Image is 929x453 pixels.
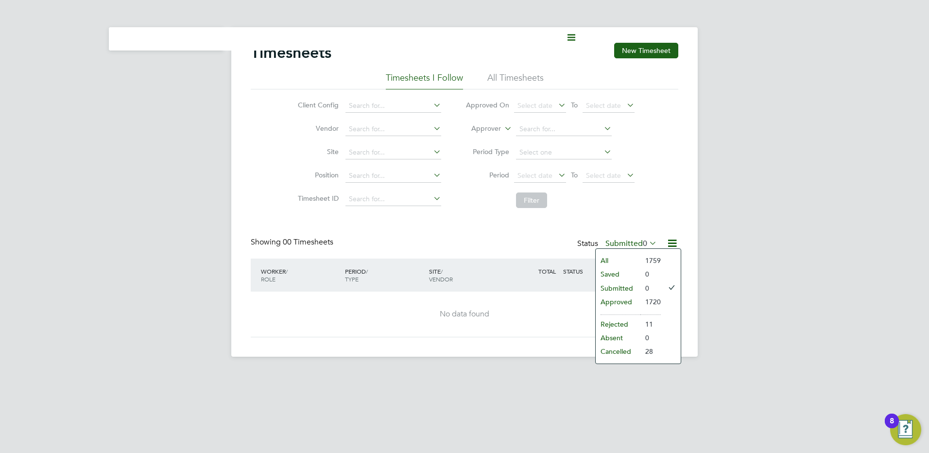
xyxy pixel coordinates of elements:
li: 11 [640,317,661,331]
label: Client Config [295,101,339,109]
span: / [441,267,443,275]
label: Site [295,147,339,156]
li: 0 [640,331,661,345]
span: / [286,267,288,275]
li: Submitted [596,281,640,295]
div: Showing [251,237,335,247]
span: TYPE [345,275,359,283]
div: 8 [890,421,894,434]
li: All [596,254,640,267]
label: Vendor [295,124,339,133]
span: Select date [517,171,552,180]
h2: Timesheets [251,43,331,62]
input: Search for... [345,122,441,136]
span: 0 [643,239,647,248]
input: Search for... [345,169,441,183]
div: SITE [427,262,511,288]
input: Search for... [345,192,441,206]
span: Select date [517,101,552,110]
button: New Timesheet [614,43,678,58]
span: / [366,267,368,275]
input: Search for... [516,122,612,136]
nav: Main navigation [109,27,224,51]
li: 1759 [640,254,661,267]
div: STATUS [561,262,611,280]
span: TOTAL [538,267,556,275]
label: Period Type [465,147,509,156]
span: VENDOR [429,275,453,283]
li: 1720 [640,295,661,309]
li: 28 [640,345,661,358]
label: Period [465,171,509,179]
span: 00 Timesheets [283,237,333,247]
li: Rejected [596,317,640,331]
span: Select date [586,101,621,110]
div: No data found [260,309,669,319]
div: WORKER [258,262,343,288]
li: Cancelled [596,345,640,358]
input: Select one [516,146,612,159]
span: To [568,169,581,181]
label: Submitted [605,239,657,248]
input: Search for... [345,146,441,159]
label: Timesheet ID [295,194,339,203]
label: Approver [457,124,501,134]
button: Filter [516,192,547,208]
span: Select date [586,171,621,180]
label: Approved On [465,101,509,109]
span: ROLE [261,275,275,283]
li: 0 [640,281,661,295]
span: To [568,99,581,111]
button: Open Resource Center, 8 new notifications [890,414,921,445]
li: Saved [596,267,640,281]
li: Absent [596,331,640,345]
div: Status [577,237,659,251]
input: Search for... [345,99,441,113]
li: Timesheets I Follow [386,72,463,89]
div: PERIOD [343,262,427,288]
li: All Timesheets [487,72,544,89]
li: Approved [596,295,640,309]
li: 0 [640,267,661,281]
label: Position [295,171,339,179]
